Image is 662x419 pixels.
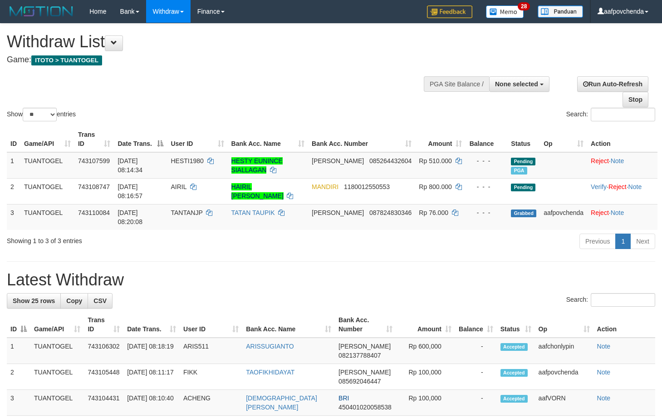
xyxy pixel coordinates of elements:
[246,394,317,411] a: [DEMOGRAPHIC_DATA][PERSON_NAME]
[66,297,82,304] span: Copy
[7,5,76,18] img: MOTION_logo.png
[338,378,381,385] span: Copy 085692046447 to clipboard
[338,404,392,411] span: Copy 450401020058538 to clipboard
[20,178,74,204] td: TUANTOGEL
[500,343,528,351] span: Accepted
[591,108,655,121] input: Search:
[396,364,455,390] td: Rp 100,000
[84,312,123,338] th: Trans ID: activate to sort column ascending
[424,76,489,92] div: PGA Site Balance /
[78,183,110,190] span: 743108747
[338,343,391,350] span: [PERSON_NAME]
[538,5,583,18] img: panduan.png
[469,156,504,165] div: - - -
[242,312,335,338] th: Bank Acc. Name: activate to sort column ascending
[535,390,593,416] td: aafVORN
[231,183,284,200] a: HAIRIL [PERSON_NAME]
[30,390,84,416] td: TUANTOGEL
[587,178,657,204] td: · ·
[7,178,20,204] td: 2
[7,152,20,179] td: 1
[228,126,309,152] th: Bank Acc. Name: activate to sort column ascending
[469,182,504,191] div: - - -
[231,209,275,216] a: TATAN TAUPIK
[611,209,624,216] a: Note
[511,209,536,217] span: Grabbed
[507,126,540,152] th: Status
[455,338,497,364] td: -
[511,167,527,175] span: Marked by aafchonlypin
[246,369,294,376] a: TAOFIKHIDAYAT
[312,209,364,216] span: [PERSON_NAME]
[369,157,412,165] span: Copy 085264432604 to clipboard
[591,209,609,216] a: Reject
[30,364,84,390] td: TUANTOGEL
[466,126,507,152] th: Balance
[246,343,294,350] a: ARISSUGIANTO
[123,312,180,338] th: Date Trans.: activate to sort column ascending
[587,204,657,230] td: ·
[497,312,535,338] th: Status: activate to sort column ascending
[591,183,607,190] a: Verify
[74,126,114,152] th: Trans ID: activate to sort column ascending
[369,209,412,216] span: Copy 087824830346 to clipboard
[455,364,497,390] td: -
[591,293,655,307] input: Search:
[419,209,448,216] span: Rp 76.000
[628,183,642,190] a: Note
[20,126,74,152] th: Game/API: activate to sort column ascending
[338,369,391,376] span: [PERSON_NAME]
[396,390,455,416] td: Rp 100,000
[88,293,113,309] a: CSV
[518,2,530,10] span: 28
[23,108,57,121] select: Showentries
[7,271,655,289] h1: Latest Withdraw
[535,364,593,390] td: aafpovchenda
[455,390,497,416] td: -
[535,312,593,338] th: Op: activate to sort column ascending
[20,152,74,179] td: TUANTOGEL
[540,204,587,230] td: aafpovchenda
[489,76,549,92] button: None selected
[180,338,242,364] td: ARIS511
[78,209,110,216] span: 743110084
[455,312,497,338] th: Balance: activate to sort column ascending
[171,183,186,190] span: AIRIL
[615,234,631,249] a: 1
[171,157,203,165] span: HESTI1980
[579,234,616,249] a: Previous
[180,364,242,390] td: FIKK
[7,33,432,51] h1: Withdraw List
[13,297,55,304] span: Show 25 rows
[587,126,657,152] th: Action
[7,233,269,245] div: Showing 1 to 3 of 3 entries
[335,312,396,338] th: Bank Acc. Number: activate to sort column ascending
[30,338,84,364] td: TUANTOGEL
[495,80,538,88] span: None selected
[511,184,535,191] span: Pending
[396,312,455,338] th: Amount: activate to sort column ascending
[338,352,381,359] span: Copy 082137788407 to clipboard
[427,5,472,18] img: Feedback.jpg
[7,364,30,390] td: 2
[118,209,142,225] span: [DATE] 08:20:08
[396,338,455,364] td: Rp 600,000
[535,338,593,364] td: aafchonlypin
[118,183,142,200] span: [DATE] 08:16:57
[7,55,432,65] h4: Game:
[171,209,202,216] span: TANTANJP
[597,343,611,350] a: Note
[7,204,20,230] td: 3
[84,338,123,364] td: 743106302
[30,312,84,338] th: Game/API: activate to sort column ascending
[7,126,20,152] th: ID
[344,183,390,190] span: Copy 1180012550553 to clipboard
[123,364,180,390] td: [DATE] 08:11:17
[597,369,611,376] a: Note
[167,126,227,152] th: User ID: activate to sort column ascending
[7,338,30,364] td: 1
[31,55,102,65] span: ITOTO > TUANTOGEL
[7,108,76,121] label: Show entries
[630,234,655,249] a: Next
[611,157,624,165] a: Note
